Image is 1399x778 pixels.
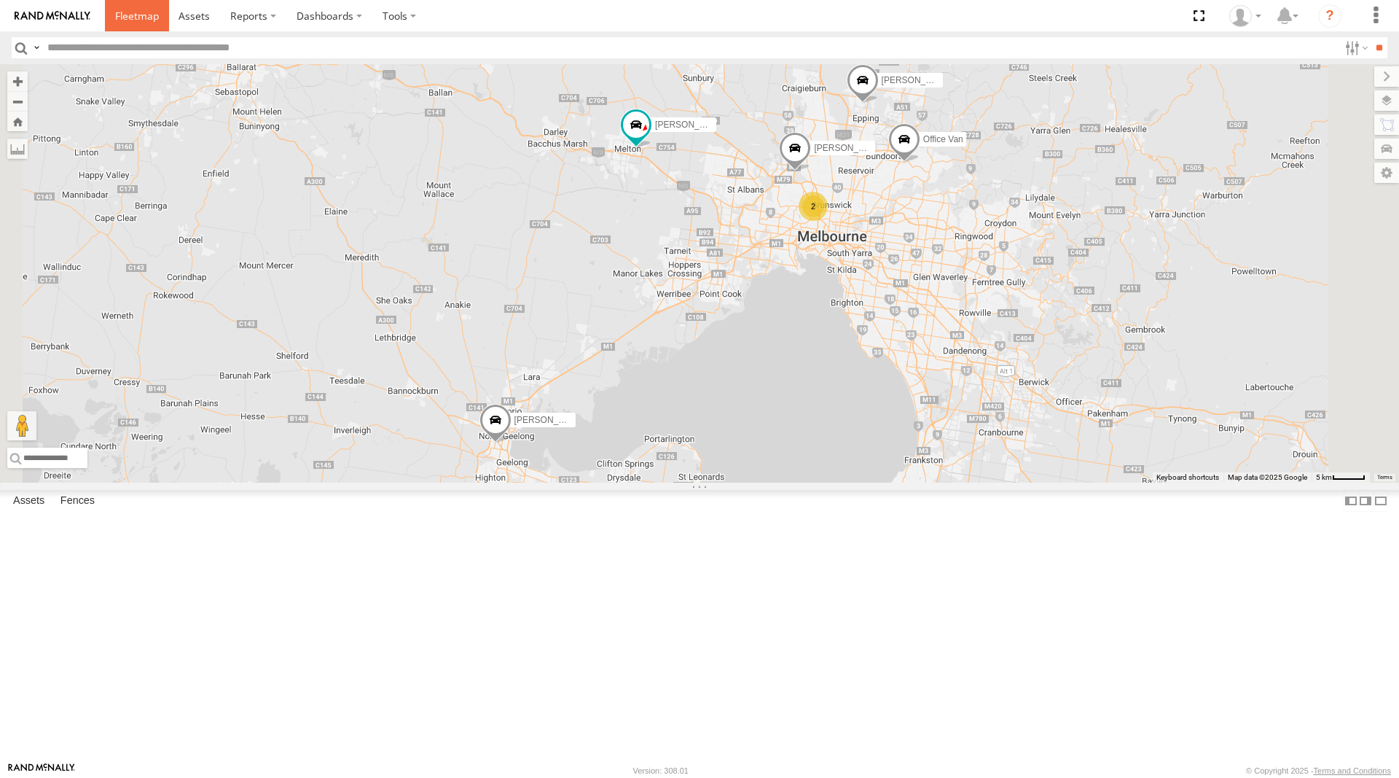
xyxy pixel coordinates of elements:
a: Visit our Website [8,763,75,778]
button: Zoom out [7,91,28,112]
span: [PERSON_NAME] [514,415,587,425]
a: Terms and Conditions [1314,766,1391,775]
div: Bruce Swift [1224,5,1266,27]
button: Keyboard shortcuts [1156,472,1219,483]
button: Drag Pegman onto the map to open Street View [7,411,36,440]
span: Office Van [923,134,963,144]
label: Search Query [31,37,42,58]
label: Fences [53,491,102,511]
button: Map Scale: 5 km per 42 pixels [1312,472,1370,483]
a: Terms (opens in new tab) [1377,475,1392,481]
span: [PERSON_NAME] [882,75,954,85]
button: Zoom Home [7,112,28,131]
div: Version: 308.01 [633,766,689,775]
span: 5 km [1316,473,1332,481]
span: [PERSON_NAME] [655,120,727,131]
label: Search Filter Options [1339,37,1371,58]
i: ? [1318,4,1341,28]
label: Map Settings [1374,163,1399,183]
img: rand-logo.svg [15,11,90,21]
label: Assets [6,491,52,511]
label: Dock Summary Table to the Right [1358,490,1373,511]
span: Map data ©2025 Google [1228,473,1307,481]
div: 2 [799,192,828,221]
div: © Copyright 2025 - [1246,766,1391,775]
label: Hide Summary Table [1373,490,1388,511]
span: [PERSON_NAME] [814,144,886,154]
label: Measure [7,139,28,159]
label: Dock Summary Table to the Left [1344,490,1358,511]
button: Zoom in [7,71,28,91]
